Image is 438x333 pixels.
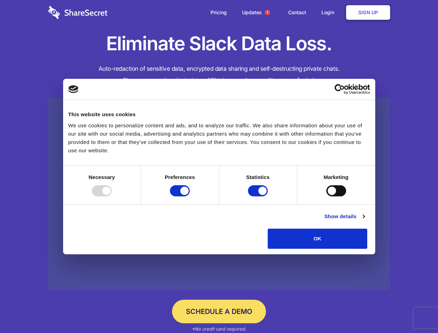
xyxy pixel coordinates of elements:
a: Schedule a Demo [172,300,266,323]
em: *No credit card required. [192,326,246,332]
div: We use cookies to personalize content and ads, and to analyze our traffic. We also share informat... [68,121,370,155]
span: 1 [265,10,270,15]
strong: Preferences [165,174,195,180]
img: logo-wordmark-white-trans-d4663122ce5f474addd5e946df7df03e33cb6a1c49d2221995e7729f52c070b2.svg [48,6,108,19]
a: Usercentrics Cookiebot - opens in a new window [309,84,370,94]
a: Pricing [204,2,234,23]
a: Contact [281,2,313,23]
strong: Marketing [324,174,349,180]
strong: Statistics [246,174,270,180]
a: Wistia video thumbnail [48,98,390,290]
a: Show details [324,212,364,221]
div: This website uses cookies [68,110,370,119]
h1: Eliminate Slack Data Loss. [48,31,390,56]
img: logo [68,85,79,93]
h4: Auto-redaction of sensitive data, encrypted data sharing and self-destructing private chats. Shar... [48,63,390,86]
strong: Necessary [89,174,115,180]
button: OK [268,229,367,249]
a: Sign Up [346,5,390,20]
a: Login [315,2,345,23]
